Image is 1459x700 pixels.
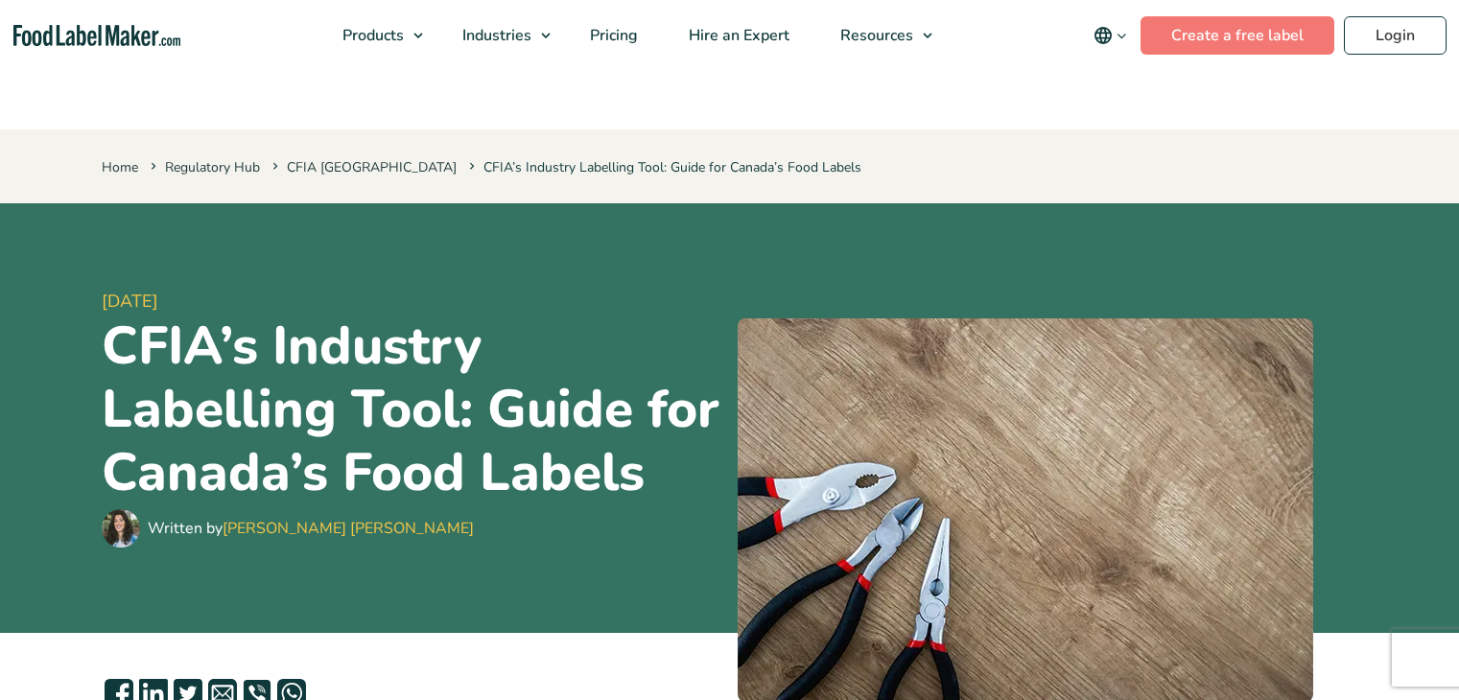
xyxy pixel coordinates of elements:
a: [PERSON_NAME] [PERSON_NAME] [223,518,474,539]
span: CFIA’s Industry Labelling Tool: Guide for Canada’s Food Labels [465,158,861,176]
span: [DATE] [102,289,722,315]
span: Hire an Expert [683,25,791,46]
a: Regulatory Hub [165,158,260,176]
a: Login [1344,16,1447,55]
img: Maria Abi Hanna - Food Label Maker [102,509,140,548]
a: Create a free label [1141,16,1334,55]
a: CFIA [GEOGRAPHIC_DATA] [287,158,457,176]
span: Resources [835,25,915,46]
a: Home [102,158,138,176]
span: Pricing [584,25,640,46]
div: Written by [148,517,474,540]
span: Industries [457,25,533,46]
h1: CFIA’s Industry Labelling Tool: Guide for Canada’s Food Labels [102,315,722,504]
span: Products [337,25,406,46]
